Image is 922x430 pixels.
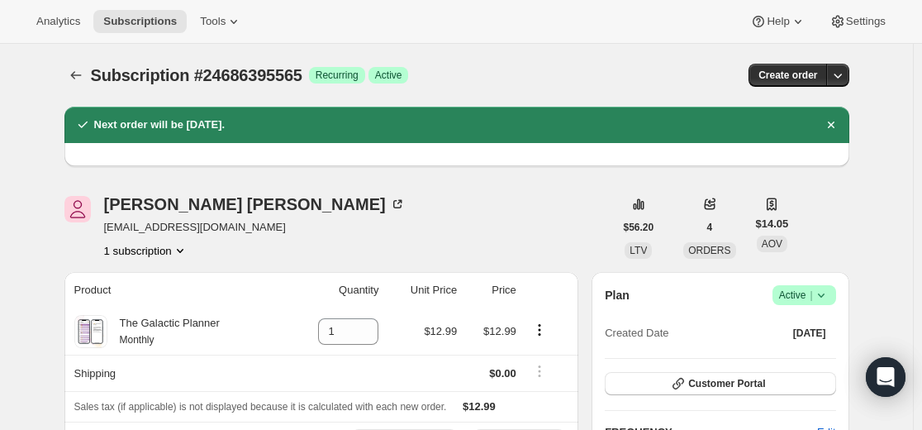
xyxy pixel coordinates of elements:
h2: Next order will be [DATE]. [94,117,226,133]
span: 4 [707,221,713,234]
button: Help [740,10,815,33]
span: Settings [846,15,886,28]
small: Monthly [120,334,154,346]
span: Erin Ellison [64,196,91,222]
button: Tools [190,10,252,33]
span: Active [375,69,402,82]
div: Open Intercom Messenger [866,357,905,397]
th: Product [64,272,287,308]
button: Create order [749,64,827,87]
span: $12.99 [424,325,457,337]
span: | [810,289,812,302]
span: Created Date [605,325,668,342]
img: product img [76,315,105,348]
span: Customer Portal [688,377,765,390]
button: Dismiss notification [820,113,843,136]
th: Shipping [64,355,287,391]
span: [DATE] [793,327,826,340]
h2: Plan [605,287,630,303]
span: $56.20 [624,221,654,234]
span: $12.99 [483,325,516,337]
button: Subscriptions [64,64,88,87]
span: $0.00 [489,367,516,380]
button: Analytics [26,10,90,33]
span: $12.99 [463,400,496,413]
div: [PERSON_NAME] [PERSON_NAME] [104,196,406,213]
button: Product actions [104,242,188,259]
span: Tools [200,15,226,28]
span: Subscriptions [103,15,177,28]
span: Create order [758,69,817,82]
span: Active [779,287,829,303]
div: The Galactic Planner [107,315,220,348]
span: [EMAIL_ADDRESS][DOMAIN_NAME] [104,219,406,236]
button: [DATE] [783,322,836,345]
th: Quantity [287,272,384,308]
span: LTV [630,245,647,256]
span: Sales tax (if applicable) is not displayed because it is calculated with each new order. [74,401,447,413]
button: Product actions [526,321,553,339]
th: Price [462,272,521,308]
span: Subscription #24686395565 [91,66,302,84]
button: Settings [820,10,896,33]
button: Subscriptions [93,10,187,33]
button: 4 [697,216,723,239]
span: Recurring [316,69,359,82]
span: Analytics [36,15,80,28]
span: ORDERS [688,245,730,256]
th: Unit Price [383,272,462,308]
button: Shipping actions [526,362,553,380]
span: AOV [762,238,782,250]
button: $56.20 [614,216,664,239]
button: Customer Portal [605,372,835,395]
span: Help [767,15,789,28]
span: $14.05 [756,216,789,232]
